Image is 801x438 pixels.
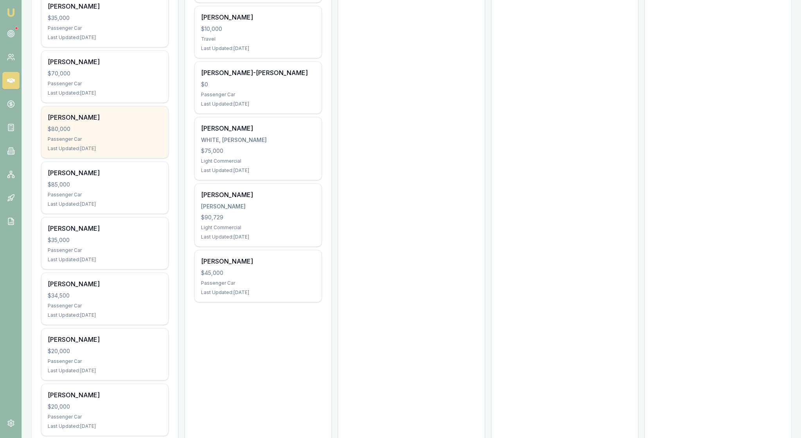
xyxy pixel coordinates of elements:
[48,57,162,66] div: [PERSON_NAME]
[201,81,315,88] div: $0
[201,257,315,266] div: [PERSON_NAME]
[201,158,315,164] div: Light Commercial
[48,414,162,420] div: Passenger Car
[48,136,162,142] div: Passenger Car
[201,269,315,277] div: $45,000
[201,234,315,240] div: Last Updated: [DATE]
[48,247,162,253] div: Passenger Car
[201,25,315,33] div: $10,000
[201,147,315,155] div: $75,000
[48,279,162,289] div: [PERSON_NAME]
[48,181,162,188] div: $85,000
[48,312,162,318] div: Last Updated: [DATE]
[48,34,162,41] div: Last Updated: [DATE]
[48,113,162,122] div: [PERSON_NAME]
[48,145,162,152] div: Last Updated: [DATE]
[48,236,162,244] div: $35,000
[48,14,162,22] div: $35,000
[201,214,315,221] div: $90,729
[201,136,315,144] div: WHITE, [PERSON_NAME]
[201,36,315,42] div: Travel
[48,368,162,374] div: Last Updated: [DATE]
[48,25,162,31] div: Passenger Car
[201,224,315,231] div: Light Commercial
[48,125,162,133] div: $80,000
[48,292,162,300] div: $34,500
[201,289,315,296] div: Last Updated: [DATE]
[48,90,162,96] div: Last Updated: [DATE]
[48,303,162,309] div: Passenger Car
[48,168,162,178] div: [PERSON_NAME]
[201,203,315,210] div: [PERSON_NAME]
[48,403,162,411] div: $20,000
[201,13,315,22] div: [PERSON_NAME]
[48,390,162,400] div: [PERSON_NAME]
[48,347,162,355] div: $20,000
[201,167,315,174] div: Last Updated: [DATE]
[6,8,16,17] img: emu-icon-u.png
[48,201,162,207] div: Last Updated: [DATE]
[48,81,162,87] div: Passenger Car
[48,257,162,263] div: Last Updated: [DATE]
[201,68,315,77] div: [PERSON_NAME]-[PERSON_NAME]
[48,358,162,364] div: Passenger Car
[201,45,315,52] div: Last Updated: [DATE]
[48,423,162,429] div: Last Updated: [DATE]
[48,70,162,77] div: $70,000
[201,92,315,98] div: Passenger Car
[201,280,315,286] div: Passenger Car
[201,190,315,199] div: [PERSON_NAME]
[48,224,162,233] div: [PERSON_NAME]
[48,2,162,11] div: [PERSON_NAME]
[201,124,315,133] div: [PERSON_NAME]
[48,192,162,198] div: Passenger Car
[48,335,162,344] div: [PERSON_NAME]
[201,101,315,107] div: Last Updated: [DATE]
